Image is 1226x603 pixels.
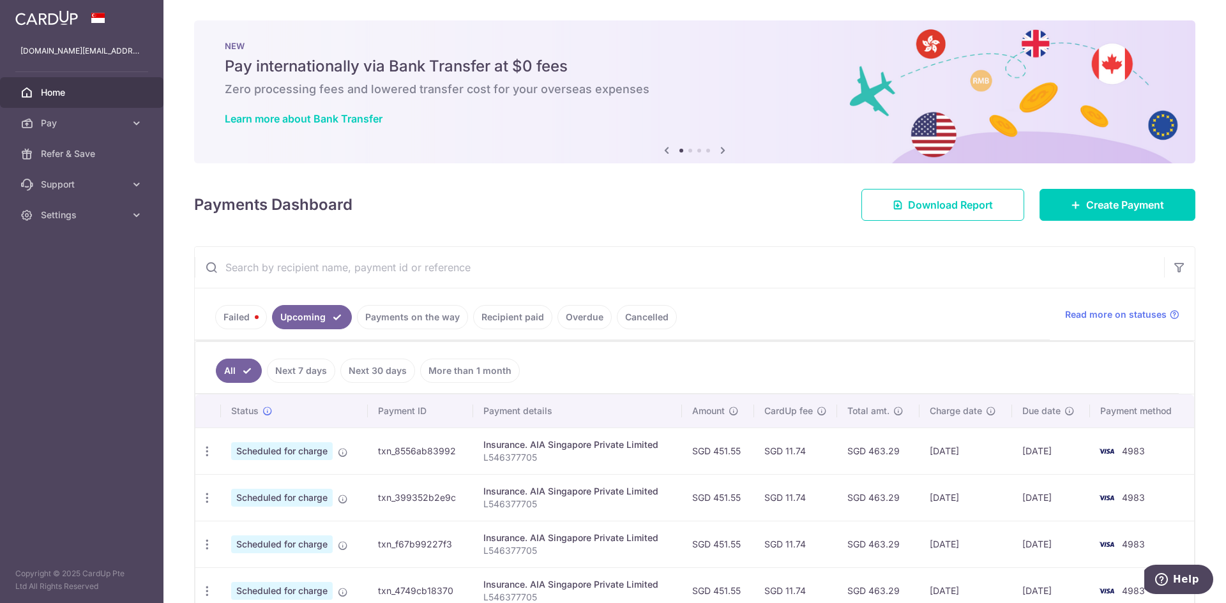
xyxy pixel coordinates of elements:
[195,247,1164,288] input: Search by recipient name, payment id or reference
[225,82,1165,97] h6: Zero processing fees and lowered transfer cost for your overseas expenses
[764,405,813,417] span: CardUp fee
[41,147,125,160] span: Refer & Save
[1065,308,1167,321] span: Read more on statuses
[368,428,473,474] td: txn_8556ab83992
[1012,521,1090,567] td: [DATE]
[1022,405,1061,417] span: Due date
[1094,490,1119,505] img: Bank Card
[1086,197,1164,212] span: Create Payment
[908,197,993,212] span: Download Report
[754,521,837,567] td: SGD 11.74
[754,428,837,474] td: SGD 11.74
[15,10,78,26] img: CardUp
[682,428,754,474] td: SGD 451.55
[1144,565,1213,597] iframe: Opens a widget where you can find more information
[1012,474,1090,521] td: [DATE]
[1122,539,1145,549] span: 4983
[20,45,143,57] p: [DOMAIN_NAME][EMAIL_ADDRESS][DOMAIN_NAME]
[368,474,473,521] td: txn_399352b2e9c
[1122,585,1145,596] span: 4983
[483,544,672,557] p: L546377705
[216,359,262,383] a: All
[483,438,672,451] div: Insurance. AIA Singapore Private Limited
[225,56,1165,77] h5: Pay internationally via Bank Transfer at $0 fees
[837,428,919,474] td: SGD 463.29
[41,117,125,130] span: Pay
[473,305,552,329] a: Recipient paid
[357,305,468,329] a: Payments on the way
[1094,537,1119,552] img: Bank Card
[483,451,672,464] p: L546377705
[1122,445,1145,456] span: 4983
[340,359,415,383] a: Next 30 days
[231,405,259,417] span: Status
[231,535,333,553] span: Scheduled for charge
[225,41,1165,51] p: NEW
[861,189,1024,221] a: Download Report
[617,305,677,329] a: Cancelled
[483,498,672,510] p: L546377705
[682,474,754,521] td: SGD 451.55
[368,521,473,567] td: txn_f67b99227f3
[483,532,672,544] div: Insurance. AIA Singapore Private Limited
[1094,443,1119,459] img: Bank Card
[847,405,889,417] span: Total amt.
[930,405,982,417] span: Charge date
[231,582,333,600] span: Scheduled for charge
[682,521,754,567] td: SGD 451.55
[41,178,125,191] span: Support
[837,474,919,521] td: SGD 463.29
[368,394,473,428] th: Payment ID
[41,86,125,99] span: Home
[483,485,672,498] div: Insurance. AIA Singapore Private Limited
[215,305,267,329] a: Failed
[225,112,382,125] a: Learn more about Bank Transfer
[272,305,352,329] a: Upcoming
[41,209,125,221] span: Settings
[420,359,520,383] a: More than 1 month
[919,428,1013,474] td: [DATE]
[1094,583,1119,599] img: Bank Card
[267,359,335,383] a: Next 7 days
[194,20,1195,163] img: Bank transfer banner
[473,394,682,428] th: Payment details
[231,442,333,460] span: Scheduled for charge
[194,193,352,216] h4: Payments Dashboard
[919,521,1013,567] td: [DATE]
[754,474,837,521] td: SGD 11.74
[1090,394,1194,428] th: Payment method
[1065,308,1179,321] a: Read more on statuses
[1012,428,1090,474] td: [DATE]
[231,489,333,507] span: Scheduled for charge
[483,578,672,591] div: Insurance. AIA Singapore Private Limited
[557,305,612,329] a: Overdue
[1122,492,1145,503] span: 4983
[919,474,1013,521] td: [DATE]
[692,405,725,417] span: Amount
[1040,189,1195,221] a: Create Payment
[837,521,919,567] td: SGD 463.29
